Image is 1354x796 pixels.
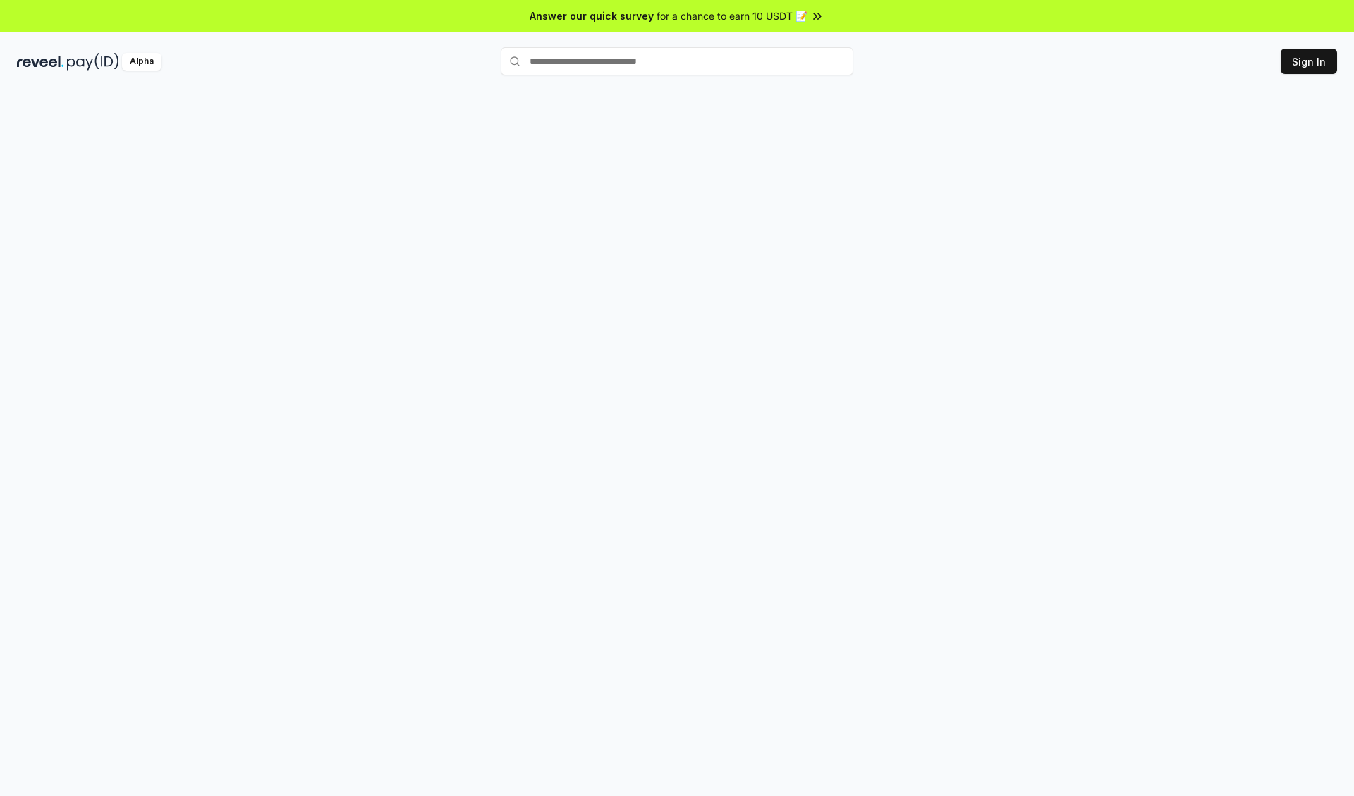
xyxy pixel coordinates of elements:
span: Answer our quick survey [530,8,654,23]
img: pay_id [67,53,119,71]
span: for a chance to earn 10 USDT 📝 [657,8,807,23]
button: Sign In [1281,49,1337,74]
div: Alpha [122,53,161,71]
img: reveel_dark [17,53,64,71]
